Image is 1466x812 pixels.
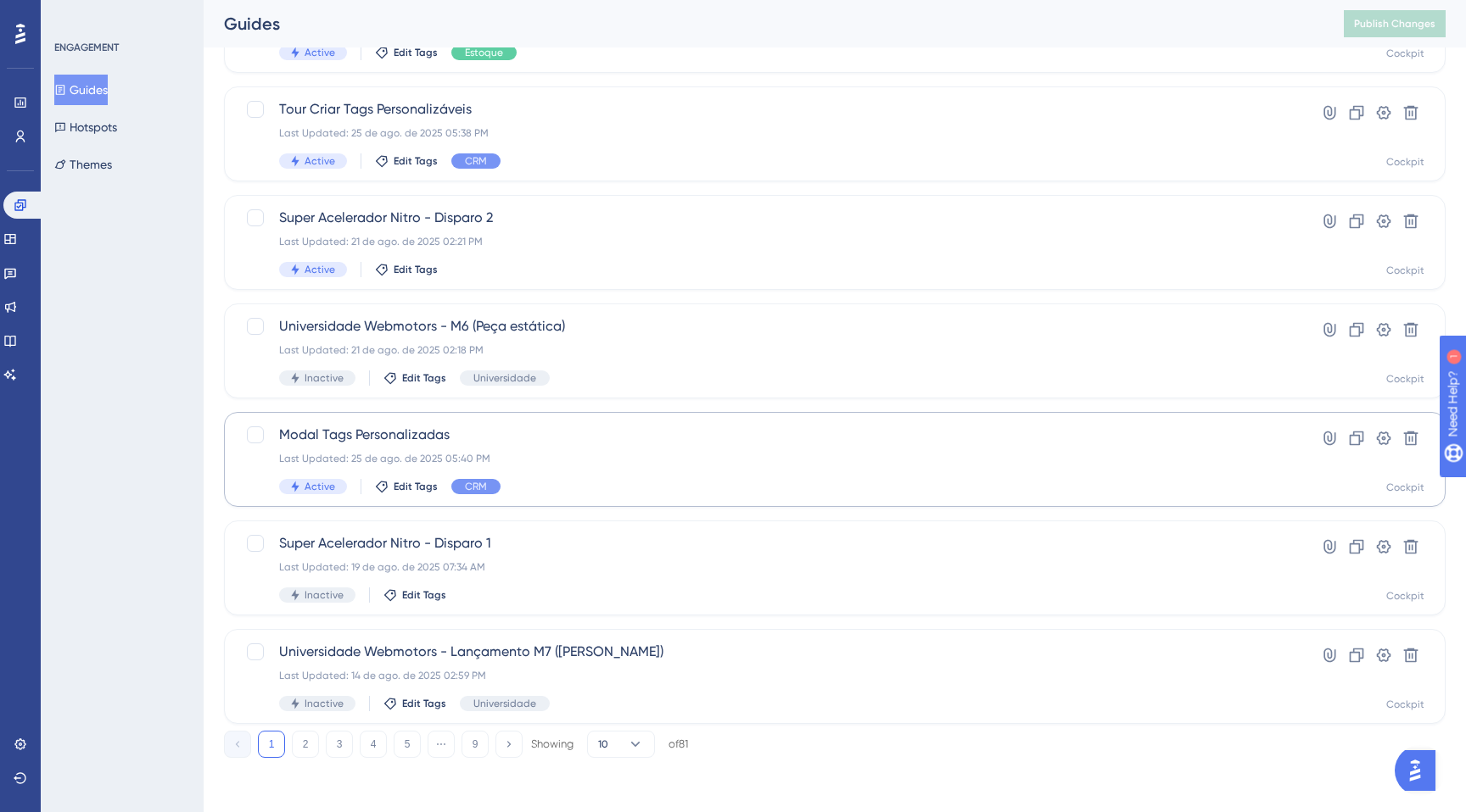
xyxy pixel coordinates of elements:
div: Cockpit [1386,698,1424,711]
button: Themes [54,149,112,180]
span: 10 [598,737,608,751]
div: Cockpit [1386,47,1424,60]
button: Edit Tags [375,263,438,276]
span: Active [305,263,335,276]
button: 10 [587,731,655,758]
div: Showing [531,737,574,752]
button: Edit Tags [375,46,438,59]
span: Edit Tags [402,588,446,602]
div: of 81 [669,737,688,752]
span: CRM [465,480,487,493]
span: Edit Tags [394,263,438,276]
span: Edit Tags [402,697,446,710]
iframe: UserGuiding AI Assistant Launcher [1395,745,1446,796]
button: Edit Tags [375,480,438,493]
span: Edit Tags [394,46,438,59]
button: Edit Tags [375,154,438,168]
span: Active [305,154,335,168]
span: Active [305,46,335,59]
button: ⋯ [428,731,455,758]
button: Guides [54,75,108,105]
div: Cockpit [1386,264,1424,277]
button: 9 [462,731,489,758]
span: Publish Changes [1354,17,1435,31]
div: Last Updated: 21 de ago. de 2025 02:18 PM [279,343,1255,357]
span: Inactive [305,371,344,385]
span: Edit Tags [394,154,438,168]
span: Need Help? [40,4,106,25]
button: Edit Tags [383,588,446,602]
span: Universidade Webmotors - Lançamento M7 ([PERSON_NAME]) [279,642,1255,662]
span: Edit Tags [394,480,438,493]
div: Cockpit [1386,481,1424,494]
div: Cockpit [1386,372,1424,386]
span: Tour Criar Tags Personalizáveis [279,99,1255,120]
div: 1 [118,8,123,22]
span: Modal Tags Personalizadas [279,425,1255,445]
div: Last Updated: 19 de ago. de 2025 07:34 AM [279,560,1255,574]
span: Super Acelerador Nitro - Disparo 2 [279,208,1255,228]
button: 4 [360,731,387,758]
span: Inactive [305,697,344,710]
button: 2 [292,731,319,758]
button: 1 [258,731,285,758]
div: Cockpit [1386,155,1424,169]
span: Active [305,480,335,493]
div: Cockpit [1386,589,1424,603]
button: Publish Changes [1344,10,1446,37]
div: Last Updated: 14 de ago. de 2025 02:59 PM [279,669,1255,682]
span: Edit Tags [402,371,446,385]
span: Super Acelerador Nitro - Disparo 1 [279,533,1255,553]
button: Edit Tags [383,371,446,385]
div: Last Updated: 21 de ago. de 2025 02:21 PM [279,235,1255,248]
span: Estoque [465,46,503,59]
span: CRM [465,154,487,168]
span: Universidade [473,697,536,710]
span: Universidade Webmotors - M6 (Peça estática) [279,316,1255,336]
button: 3 [326,731,353,758]
span: Inactive [305,588,344,602]
div: ENGAGEMENT [54,41,119,54]
span: Universidade [473,371,536,385]
div: Last Updated: 25 de ago. de 2025 05:40 PM [279,452,1255,465]
div: Guides [224,12,1301,36]
button: Edit Tags [383,697,446,710]
div: Last Updated: 25 de ago. de 2025 05:38 PM [279,126,1255,140]
button: 5 [394,731,421,758]
button: Hotspots [54,112,117,142]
